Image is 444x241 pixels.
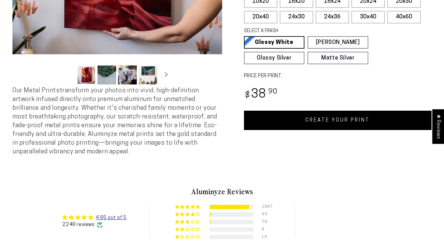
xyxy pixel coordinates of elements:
button: Load image 2 in gallery view [98,65,116,84]
div: Average rating is 4.85 stars [62,214,127,221]
label: PRICE PER PRINT [244,73,432,80]
button: Load image 3 in gallery view [118,65,137,84]
div: 0% (8) reviews with 2 star rating [175,227,201,232]
button: Load image 1 in gallery view [77,65,96,84]
div: 16 [262,235,269,239]
div: 99 [262,212,269,217]
div: 4% (99) reviews with 4 star rating [175,212,201,217]
a: [PERSON_NAME] [308,36,368,49]
a: Glossy White [244,36,305,49]
div: 1% (16) reviews with 1 star rating [175,235,201,239]
img: Verified Checkmark [97,222,103,228]
div: Click to open Judge.me floating reviews tab [432,109,444,144]
label: 30x40 [351,11,385,23]
span: $ [245,91,250,100]
button: Load image 4 in gallery view [139,65,157,84]
a: 4.85 out of 5 [96,215,127,220]
button: Slide right [159,68,173,82]
label: 40x60 [387,11,421,23]
a: Matte Silver [308,52,368,64]
span: Our Metal Prints transform your photos into vivid, high-definition artwork infused directly onto ... [12,88,217,155]
a: Glossy Silver [244,52,305,64]
div: 91% (2047) reviews with 5 star rating [175,205,201,210]
div: 8 [262,227,269,232]
div: 3% (78) reviews with 3 star rating [175,220,201,224]
legend: SELECT A FINISH [244,28,354,35]
button: Slide left [61,68,75,82]
label: 24x36 [316,11,349,23]
div: 2248 reviews [62,221,127,228]
bdi: 38 [244,89,278,101]
a: CREATE YOUR PRINT [244,111,432,130]
div: 78 [262,220,269,224]
h2: Aluminyze Reviews [40,186,404,197]
label: 24x30 [280,11,313,23]
div: 2047 [262,205,269,209]
label: 20x40 [244,11,277,23]
sup: .90 [266,88,278,95]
